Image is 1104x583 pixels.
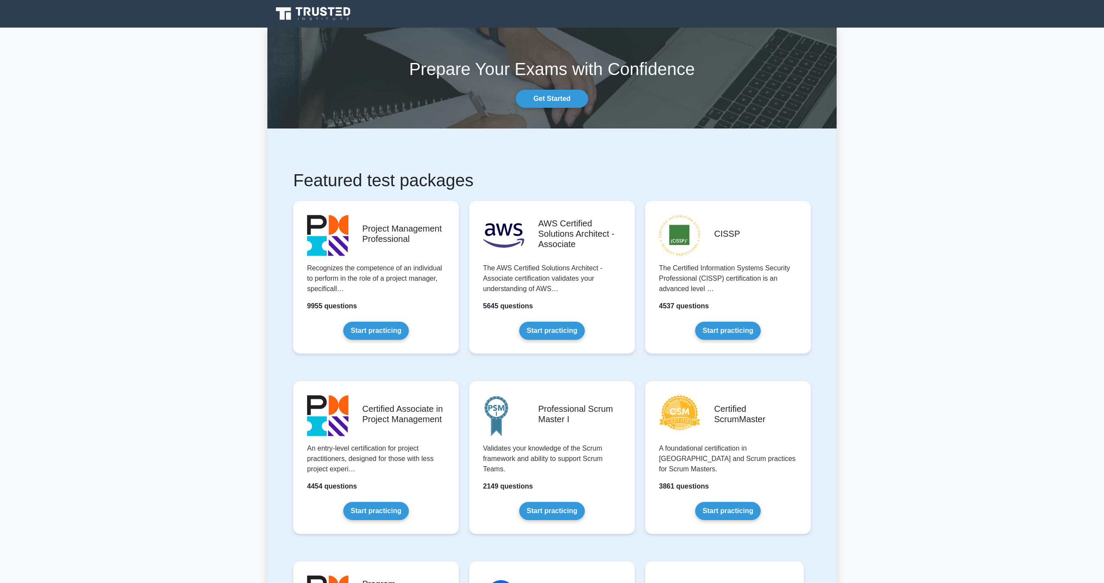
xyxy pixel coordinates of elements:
h1: Featured test packages [293,170,811,191]
a: Start practicing [343,502,408,520]
a: Start practicing [519,502,584,520]
h1: Prepare Your Exams with Confidence [267,59,837,79]
a: Get Started [516,90,588,108]
a: Start practicing [695,322,760,340]
a: Start practicing [519,322,584,340]
a: Start practicing [695,502,760,520]
a: Start practicing [343,322,408,340]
